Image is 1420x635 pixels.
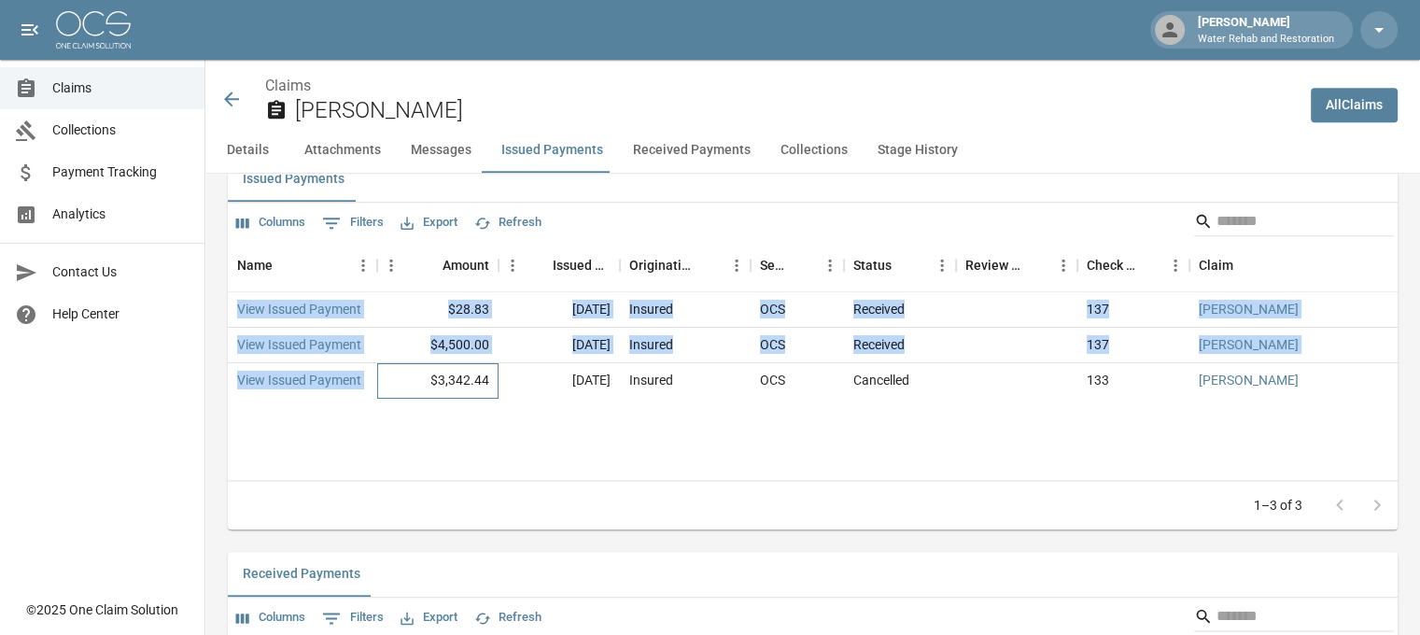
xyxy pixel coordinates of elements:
div: 133 [1087,371,1109,389]
div: Received [853,335,905,354]
a: Claims [265,77,311,94]
a: AllClaims [1311,88,1398,122]
span: Help Center [52,304,190,324]
div: Name [237,239,273,291]
div: Issued Date [553,239,611,291]
nav: breadcrumb [265,75,1296,97]
button: Received Payments [618,128,766,173]
div: $28.83 [377,292,499,328]
span: Analytics [52,205,190,224]
span: Collections [52,120,190,140]
div: related-list tabs [228,157,1398,202]
button: Export [396,603,462,632]
button: Menu [816,251,844,279]
div: Claim [1199,239,1233,291]
div: Check Number [1077,239,1189,291]
div: [DATE] [499,363,620,399]
button: Sort [696,252,723,278]
div: 137 [1087,335,1109,354]
a: View Issued Payment [237,335,361,354]
div: Status [853,239,892,291]
div: Amount [377,239,499,291]
div: Cancelled [853,371,909,389]
button: Menu [377,251,405,279]
button: Menu [723,251,751,279]
span: Payment Tracking [52,162,190,182]
button: Refresh [470,603,546,632]
div: Insured [629,371,673,389]
button: Menu [928,251,956,279]
div: Review Status [965,239,1023,291]
div: anchor tabs [205,128,1420,173]
div: related-list tabs [228,552,1398,597]
div: [DATE] [499,292,620,328]
a: [PERSON_NAME] [1199,335,1299,354]
div: 137 [1087,300,1109,318]
div: $4,500.00 [377,328,499,363]
button: Sort [416,252,443,278]
button: Sort [1135,252,1161,278]
a: View Issued Payment [237,300,361,318]
a: [PERSON_NAME] [1199,371,1299,389]
div: Sent To [751,239,844,291]
p: 1–3 of 3 [1254,496,1302,515]
div: Received [853,300,905,318]
div: $3,342.44 [377,363,499,399]
div: Insured [629,300,673,318]
div: [PERSON_NAME] [1190,13,1342,47]
button: Select columns [232,208,310,237]
a: [PERSON_NAME] [1199,300,1299,318]
button: Received Payments [228,552,375,597]
div: [DATE] [499,328,620,363]
button: Sort [273,252,299,278]
div: OCS [760,335,785,354]
button: Collections [766,128,863,173]
div: Search [1194,206,1394,240]
button: Sort [1233,252,1259,278]
img: ocs-logo-white-transparent.png [56,11,131,49]
span: Contact Us [52,262,190,282]
button: Issued Payments [486,128,618,173]
button: Menu [349,251,377,279]
div: Sent To [760,239,790,291]
button: Attachments [289,128,396,173]
div: OCS [760,300,785,318]
button: Show filters [317,208,388,238]
button: Menu [499,251,527,279]
div: Review Status [956,239,1077,291]
button: Sort [1023,252,1049,278]
button: Refresh [470,208,546,237]
button: Show filters [317,603,388,633]
button: Menu [1161,251,1189,279]
div: Issued Date [499,239,620,291]
div: Originating From [620,239,751,291]
div: Search [1194,601,1394,635]
button: Sort [527,252,553,278]
button: Details [205,128,289,173]
button: Sort [892,252,918,278]
div: OCS [760,371,785,389]
button: Sort [790,252,816,278]
button: Select columns [232,603,310,632]
div: Insured [629,335,673,354]
button: Stage History [863,128,973,173]
h2: [PERSON_NAME] [295,97,1296,124]
button: Messages [396,128,486,173]
div: Originating From [629,239,696,291]
div: Name [228,239,377,291]
button: open drawer [11,11,49,49]
div: Check Number [1087,239,1135,291]
button: Export [396,208,462,237]
button: Issued Payments [228,157,359,202]
button: Menu [1049,251,1077,279]
p: Water Rehab and Restoration [1198,32,1334,48]
a: View Issued Payment [237,371,361,389]
div: Status [844,239,956,291]
div: Amount [443,239,489,291]
div: © 2025 One Claim Solution [26,600,178,619]
span: Claims [52,78,190,98]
